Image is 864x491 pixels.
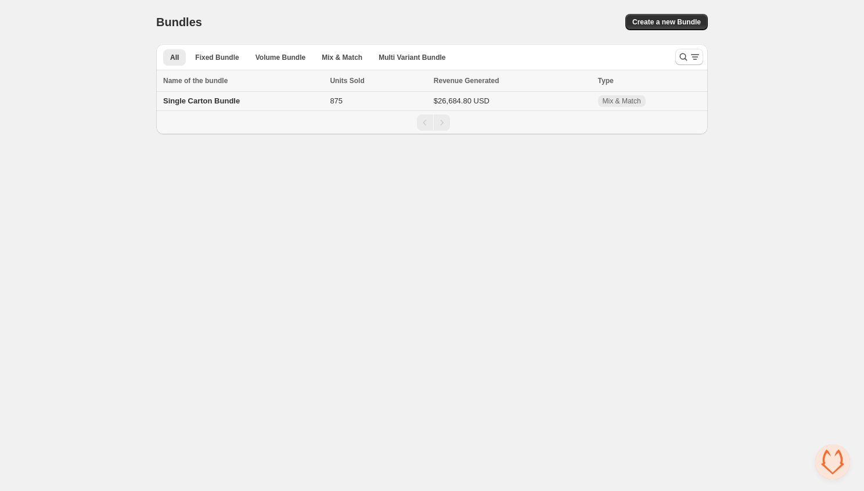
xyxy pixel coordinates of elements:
[434,96,489,105] span: $26,684.80 USD
[815,445,850,479] div: Open chat
[379,53,445,62] span: Multi Variant Bundle
[156,15,202,29] h1: Bundles
[330,75,376,87] button: Units Sold
[322,53,362,62] span: Mix & Match
[156,110,708,134] nav: Pagination
[632,17,701,27] span: Create a new Bundle
[163,75,323,87] div: Name of the bundle
[603,96,641,106] span: Mix & Match
[170,53,179,62] span: All
[195,53,239,62] span: Fixed Bundle
[675,49,703,65] button: Search and filter results
[434,75,499,87] span: Revenue Generated
[625,14,708,30] button: Create a new Bundle
[330,75,364,87] span: Units Sold
[330,96,343,105] span: 875
[163,96,240,105] span: Single Carton Bundle
[255,53,305,62] span: Volume Bundle
[434,75,511,87] button: Revenue Generated
[598,75,701,87] div: Type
